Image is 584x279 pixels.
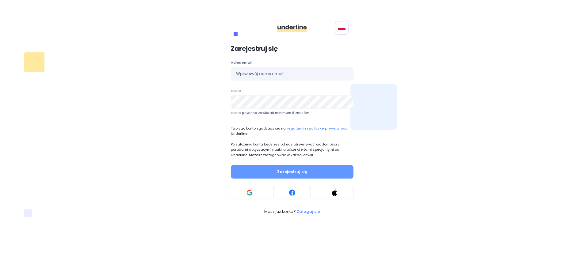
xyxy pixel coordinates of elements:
[309,126,348,131] a: politykę prywatności
[231,110,309,115] span: Hasło powinno zawierać minimum 6 znaków
[231,45,353,52] p: Zarejestruj się
[231,165,353,179] button: Zarejestruj się
[231,142,353,157] p: Po założeniu konta będziesz od nas otrzymywać wiadomości z poradami dotyczącymi nauki, a także of...
[231,88,353,94] label: Hasło
[286,126,306,131] a: regulamin
[231,209,353,215] a: Masz już konto? Zaloguj się
[338,25,345,30] img: svg+xml;base64,PHN2ZyB4bWxucz0iaHR0cDovL3d3dy53My5vcmcvMjAwMC9zdmciIGlkPSJGbGFnIG9mIFBvbGFuZCIgdm...
[297,209,320,215] p: Zaloguj się
[231,60,353,66] label: Adres email
[264,209,297,215] span: Masz już konto?
[231,126,353,136] span: Tworząc konto zgadzasz się na i Underline
[231,67,353,81] input: Wpisz swój adres email
[277,25,307,32] img: ddgMu+Zv+CXDCfumCWfsmuPlDdRfDDxAd9LAAAAAAElFTkSuQmCC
